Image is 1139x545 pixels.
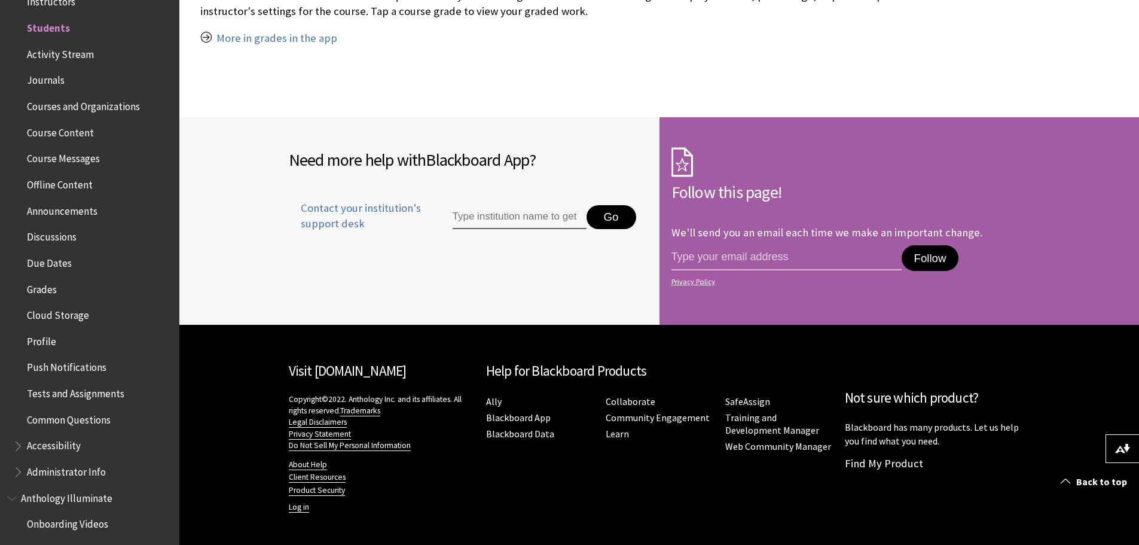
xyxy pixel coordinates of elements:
[845,456,923,470] a: Find My Product
[27,305,89,321] span: Cloud Storage
[27,279,57,296] span: Grades
[340,406,380,416] a: Trademarks
[902,245,958,272] button: Follow
[289,200,425,232] span: Contact your institution's support desk
[671,245,902,270] input: email address
[289,472,346,483] a: Client Resources
[289,502,309,513] a: Log in
[486,361,833,382] h2: Help for Blackboard Products
[27,462,106,478] span: Administrator Info
[289,362,407,379] a: Visit [DOMAIN_NAME]
[606,428,629,440] a: Learn
[27,436,81,452] span: Accessibility
[21,488,112,504] span: Anthology Illuminate
[27,383,124,400] span: Tests and Assignments
[845,388,1030,409] h2: Not sure which product?
[27,149,100,165] span: Course Messages
[289,459,327,470] a: About Help
[27,227,77,243] span: Discussions
[845,421,1030,447] p: Blackboard has many products. Let us help you find what you need.
[27,410,111,426] span: Common Questions
[27,358,106,374] span: Push Notifications
[27,514,108,531] span: Onboarding Videos
[27,201,97,217] span: Announcements
[27,71,65,87] span: Journals
[725,412,819,437] a: Training and Development Manager
[725,395,770,408] a: SafeAssign
[27,18,70,34] span: Students
[289,429,351,440] a: Privacy Statement
[671,147,693,177] img: Subscription Icon
[289,440,411,451] a: Do Not Sell My Personal Information
[426,149,529,170] span: Blackboard App
[216,31,337,45] a: More in grades in the app
[606,395,655,408] a: Collaborate
[671,278,1027,286] a: Privacy Policy
[453,205,587,229] input: Type institution name to get support
[289,394,474,450] p: Copyright©2022. Anthology Inc. and its affiliates. All rights reserved.
[671,179,1030,205] h2: Follow this page!
[289,147,648,172] h2: Need more help with ?
[486,428,554,440] a: Blackboard Data
[27,44,94,60] span: Activity Stream
[725,440,831,453] a: Web Community Manager
[671,226,982,239] p: We'll send you an email each time we make an important change.
[289,417,347,428] a: Legal Disclaimers
[27,123,94,139] span: Course Content
[486,412,551,424] a: Blackboard App
[486,395,502,408] a: Ally
[27,253,72,269] span: Due Dates
[606,412,710,424] a: Community Engagement
[587,205,636,229] button: Go
[1052,471,1139,493] a: Back to top
[289,200,425,246] a: Contact your institution's support desk
[289,485,345,496] a: Product Security
[27,96,140,112] span: Courses and Organizations
[27,331,56,348] span: Profile
[27,175,93,191] span: Offline Content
